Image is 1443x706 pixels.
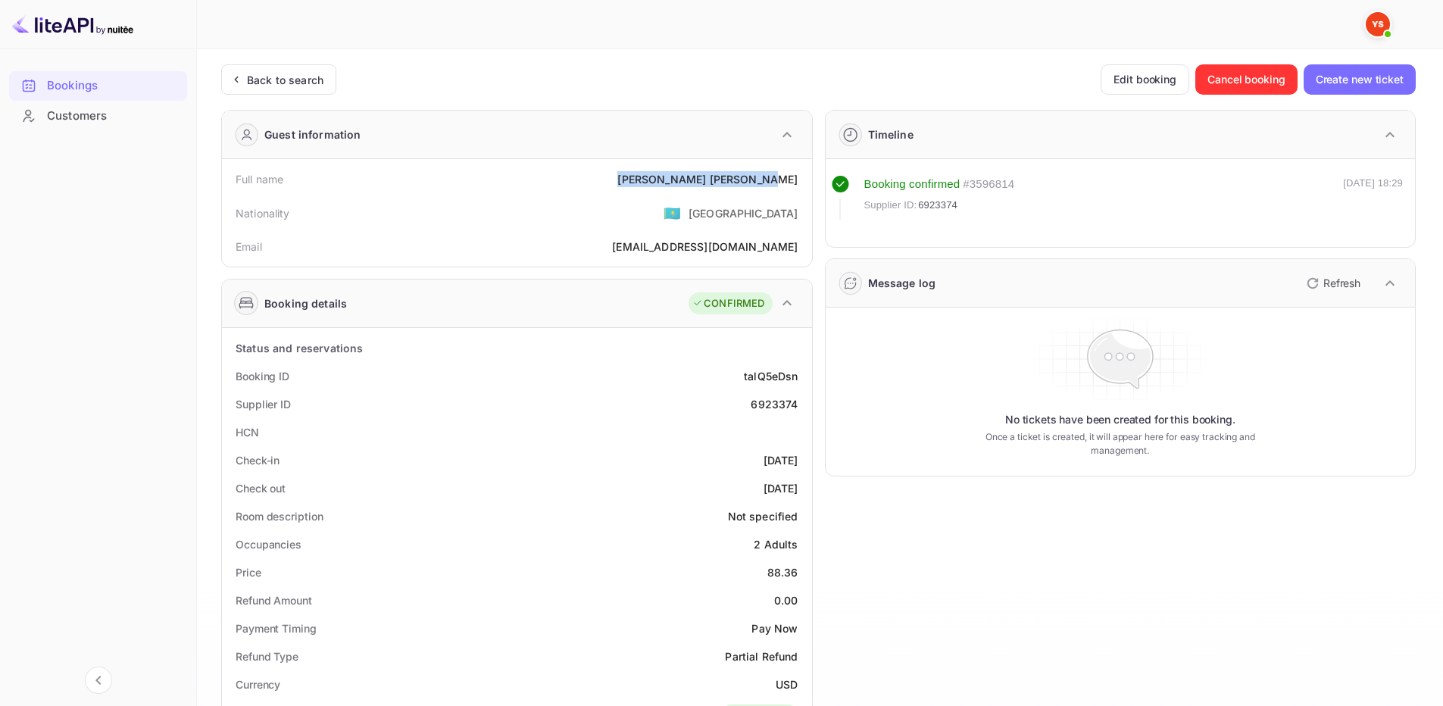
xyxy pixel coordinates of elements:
div: 88.36 [767,564,798,580]
div: Message log [868,275,936,291]
div: Booking ID [236,368,289,384]
button: Cancel booking [1195,64,1298,95]
div: Partial Refund [725,648,798,664]
div: Timeline [868,127,914,142]
p: Once a ticket is created, it will appear here for easy tracking and management. [961,430,1279,458]
span: 6923374 [918,198,957,213]
img: Yandex Support [1366,12,1390,36]
p: No tickets have been created for this booking. [1005,412,1235,427]
div: Guest information [264,127,361,142]
div: Booking confirmed [864,176,960,193]
div: Nationality [236,205,290,221]
div: Status and reservations [236,340,363,356]
div: Refund Amount [236,592,312,608]
div: Currency [236,676,280,692]
div: Refund Type [236,648,298,664]
div: # 3596814 [963,176,1014,193]
div: Customers [9,102,187,131]
div: Pay Now [751,620,798,636]
div: Room description [236,508,323,524]
a: Bookings [9,71,187,99]
div: Bookings [9,71,187,101]
div: Full name [236,171,283,187]
div: Customers [47,108,180,125]
div: Check out [236,480,286,496]
div: Not specified [728,508,798,524]
span: Supplier ID: [864,198,917,213]
div: 2 Adults [754,536,798,552]
button: Collapse navigation [85,667,112,694]
div: [DATE] [764,480,798,496]
div: 6923374 [751,396,798,412]
div: talQ5eDsn [744,368,798,384]
div: [GEOGRAPHIC_DATA] [689,205,798,221]
div: Price [236,564,261,580]
div: USD [776,676,798,692]
img: LiteAPI logo [12,12,133,36]
button: Edit booking [1101,64,1189,95]
div: Email [236,239,262,255]
span: United States [664,199,681,226]
div: [DATE] [764,452,798,468]
div: CONFIRMED [692,296,764,311]
div: Payment Timing [236,620,317,636]
button: Create new ticket [1304,64,1416,95]
div: Booking details [264,295,347,311]
div: Back to search [247,72,323,88]
div: Bookings [47,77,180,95]
button: Refresh [1298,271,1366,295]
div: Occupancies [236,536,301,552]
a: Customers [9,102,187,130]
div: 0.00 [774,592,798,608]
div: [DATE] 18:29 [1343,176,1403,220]
p: Refresh [1323,275,1360,291]
div: [EMAIL_ADDRESS][DOMAIN_NAME] [612,239,798,255]
div: HCN [236,424,259,440]
div: [PERSON_NAME] [PERSON_NAME] [617,171,798,187]
div: Check-in [236,452,280,468]
div: Supplier ID [236,396,291,412]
